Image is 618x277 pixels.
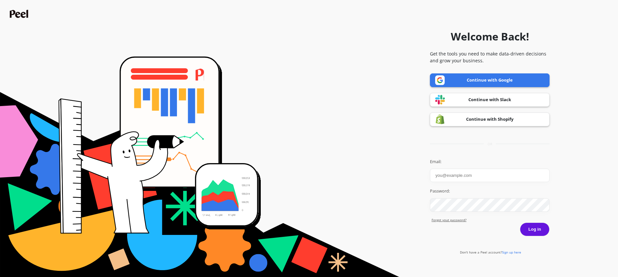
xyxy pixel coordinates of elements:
img: Peel [10,10,30,18]
a: Continue with Google [430,73,550,87]
a: Continue with Slack [430,93,550,107]
img: Shopify logo [435,114,445,124]
span: Sign up here [502,250,521,254]
label: Email: [430,159,550,165]
button: Log in [520,223,550,236]
img: Google logo [435,75,445,85]
input: you@example.com [430,169,550,182]
div: or [430,142,550,146]
img: Slack logo [435,95,445,105]
a: Don't have a Peel account?Sign up here [460,250,521,254]
label: Password: [430,188,550,194]
h1: Welcome Back! [451,29,529,44]
p: Get the tools you need to make data-driven decisions and grow your business. [430,50,550,64]
a: Continue with Shopify [430,113,550,126]
a: Forgot yout password? [432,218,550,223]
